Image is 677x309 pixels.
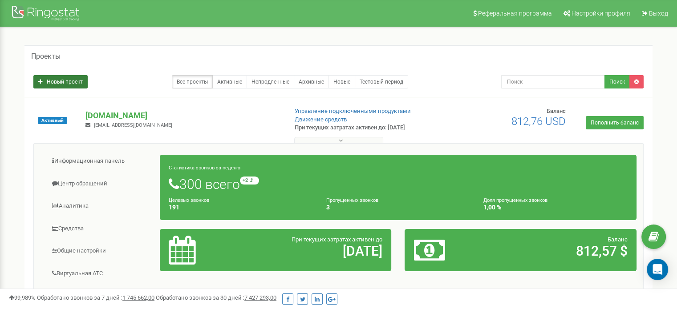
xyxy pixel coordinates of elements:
[240,177,259,185] small: +2
[295,116,347,123] a: Движение средств
[647,259,668,280] div: Open Intercom Messenger
[608,236,628,243] span: Баланс
[37,294,154,301] span: Обработано звонков за 7 дней :
[483,197,547,203] small: Доля пропущенных звонков
[295,124,437,132] p: При текущих затратах активен до: [DATE]
[41,195,160,217] a: Аналитика
[292,236,382,243] span: При текущих затратах активен до
[41,240,160,262] a: Общие настройки
[85,110,280,121] p: [DOMAIN_NAME]
[511,115,566,128] span: 812,76 USD
[33,75,88,88] a: Новый проект
[172,75,213,88] a: Все проекты
[169,197,209,203] small: Целевых звонков
[490,244,628,258] h2: 812,57 $
[41,150,160,172] a: Информационная панель
[169,165,240,171] small: Статистика звонков за неделю
[9,294,36,301] span: 99,989%
[649,10,668,17] span: Выход
[547,108,566,114] span: Баланс
[41,263,160,285] a: Виртуальная АТС
[483,204,628,211] h4: 1,00 %
[326,197,378,203] small: Пропущенных звонков
[247,75,294,88] a: Непродленные
[169,204,313,211] h4: 191
[31,52,61,60] h5: Проекты
[294,75,329,88] a: Архивные
[478,10,552,17] span: Реферальная программа
[169,177,628,192] h1: 300 всего
[326,204,470,211] h4: 3
[94,122,172,128] span: [EMAIL_ADDRESS][DOMAIN_NAME]
[572,10,630,17] span: Настройки профиля
[41,173,160,195] a: Центр обращений
[156,294,276,301] span: Обработано звонков за 30 дней :
[586,116,644,129] a: Пополнить баланс
[501,75,605,88] input: Поиск
[212,75,247,88] a: Активные
[38,117,67,124] span: Активный
[355,75,408,88] a: Тестовый период
[244,294,276,301] u: 7 427 293,00
[41,285,160,307] a: Сквозная аналитика
[328,75,355,88] a: Новые
[295,108,411,114] a: Управление подключенными продуктами
[244,244,382,258] h2: [DATE]
[604,75,630,88] button: Поиск
[41,218,160,240] a: Средства
[122,294,154,301] u: 1 745 662,00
